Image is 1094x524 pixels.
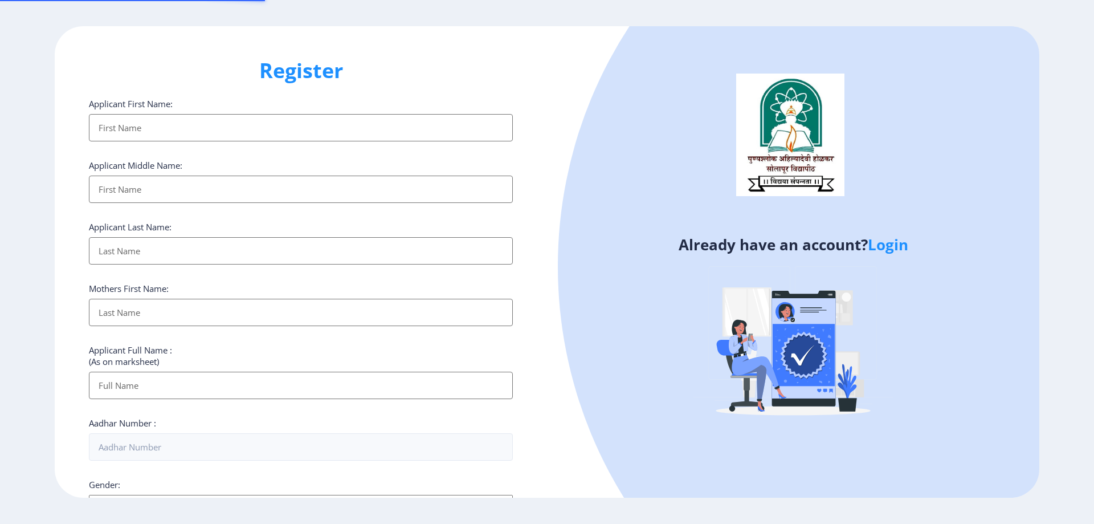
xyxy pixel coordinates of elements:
[736,74,844,196] img: logo
[89,299,513,326] input: Last Name
[89,98,173,109] label: Applicant First Name:
[693,245,893,444] img: Verified-rafiki.svg
[89,160,182,171] label: Applicant Middle Name:
[89,479,120,490] label: Gender:
[89,433,513,461] input: Aadhar Number
[89,283,169,294] label: Mothers First Name:
[89,114,513,141] input: First Name
[868,234,908,255] a: Login
[89,221,172,233] label: Applicant Last Name:
[89,344,172,367] label: Applicant Full Name : (As on marksheet)
[89,237,513,265] input: Last Name
[89,57,513,84] h1: Register
[89,372,513,399] input: Full Name
[89,417,156,429] label: Aadhar Number :
[89,176,513,203] input: First Name
[556,235,1031,254] h4: Already have an account?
